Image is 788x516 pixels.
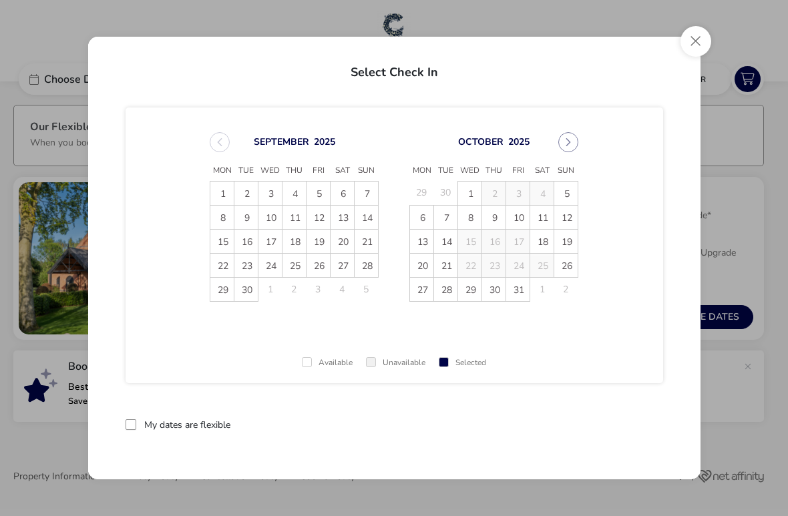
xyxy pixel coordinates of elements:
[506,277,530,301] td: 31
[258,277,282,301] td: 1
[435,278,458,302] span: 28
[258,229,282,253] td: 17
[331,205,355,229] td: 13
[458,135,504,148] button: Choose Month
[411,254,434,278] span: 20
[211,182,234,206] span: 1
[99,50,690,89] h2: Select Check In
[530,277,554,301] td: 1
[355,229,379,253] td: 21
[434,205,458,229] td: 7
[482,253,506,277] td: 23
[210,205,234,229] td: 8
[483,206,506,230] span: 9
[282,181,307,205] td: 4
[283,206,307,230] span: 11
[434,277,458,301] td: 28
[530,205,554,229] td: 11
[282,253,307,277] td: 25
[307,277,331,301] td: 3
[331,161,355,181] span: Sat
[554,277,578,301] td: 2
[355,253,379,277] td: 28
[554,205,578,229] td: 12
[307,182,331,206] span: 5
[410,277,434,301] td: 27
[458,161,482,181] span: Wed
[482,181,506,205] td: 2
[458,205,482,229] td: 8
[282,205,307,229] td: 11
[680,26,711,57] button: Close
[234,161,258,181] span: Tue
[555,182,578,206] span: 5
[530,161,554,181] span: Sat
[458,253,482,277] td: 22
[259,206,282,230] span: 10
[211,206,234,230] span: 8
[331,277,355,301] td: 4
[307,181,331,205] td: 5
[331,254,355,278] span: 27
[507,278,530,302] span: 31
[506,205,530,229] td: 10
[554,181,578,205] td: 5
[410,253,434,277] td: 20
[331,206,355,230] span: 13
[259,182,282,206] span: 3
[459,278,482,302] span: 29
[459,206,482,230] span: 8
[531,206,554,230] span: 11
[439,358,486,367] div: Selected
[410,181,434,205] td: 29
[410,229,434,253] td: 13
[434,161,458,181] span: Tue
[235,182,258,206] span: 2
[434,229,458,253] td: 14
[254,135,309,148] button: Choose Month
[410,205,434,229] td: 6
[411,206,434,230] span: 6
[314,135,335,148] button: Choose Year
[530,181,554,205] td: 4
[482,205,506,229] td: 9
[211,278,234,302] span: 29
[410,161,434,181] span: Mon
[307,161,331,181] span: Fri
[234,181,258,205] td: 2
[307,229,331,253] td: 19
[235,278,258,302] span: 30
[355,161,379,181] span: Sun
[234,277,258,301] td: 30
[558,132,578,152] button: Next Month
[258,205,282,229] td: 10
[259,254,282,278] span: 24
[531,230,554,254] span: 18
[355,205,379,229] td: 14
[144,421,230,430] label: My dates are flexible
[258,161,282,181] span: Wed
[235,254,258,278] span: 23
[411,230,434,254] span: 13
[234,205,258,229] td: 9
[434,181,458,205] td: 30
[235,206,258,230] span: 9
[234,253,258,277] td: 23
[508,135,530,148] button: Choose Year
[355,254,379,278] span: 28
[530,253,554,277] td: 25
[482,229,506,253] td: 16
[210,181,234,205] td: 1
[307,230,331,254] span: 19
[555,230,578,254] span: 19
[411,278,434,302] span: 27
[307,205,331,229] td: 12
[307,253,331,277] td: 26
[482,277,506,301] td: 30
[283,182,307,206] span: 4
[331,230,355,254] span: 20
[282,229,307,253] td: 18
[555,254,578,278] span: 26
[435,206,458,230] span: 7
[331,182,355,206] span: 6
